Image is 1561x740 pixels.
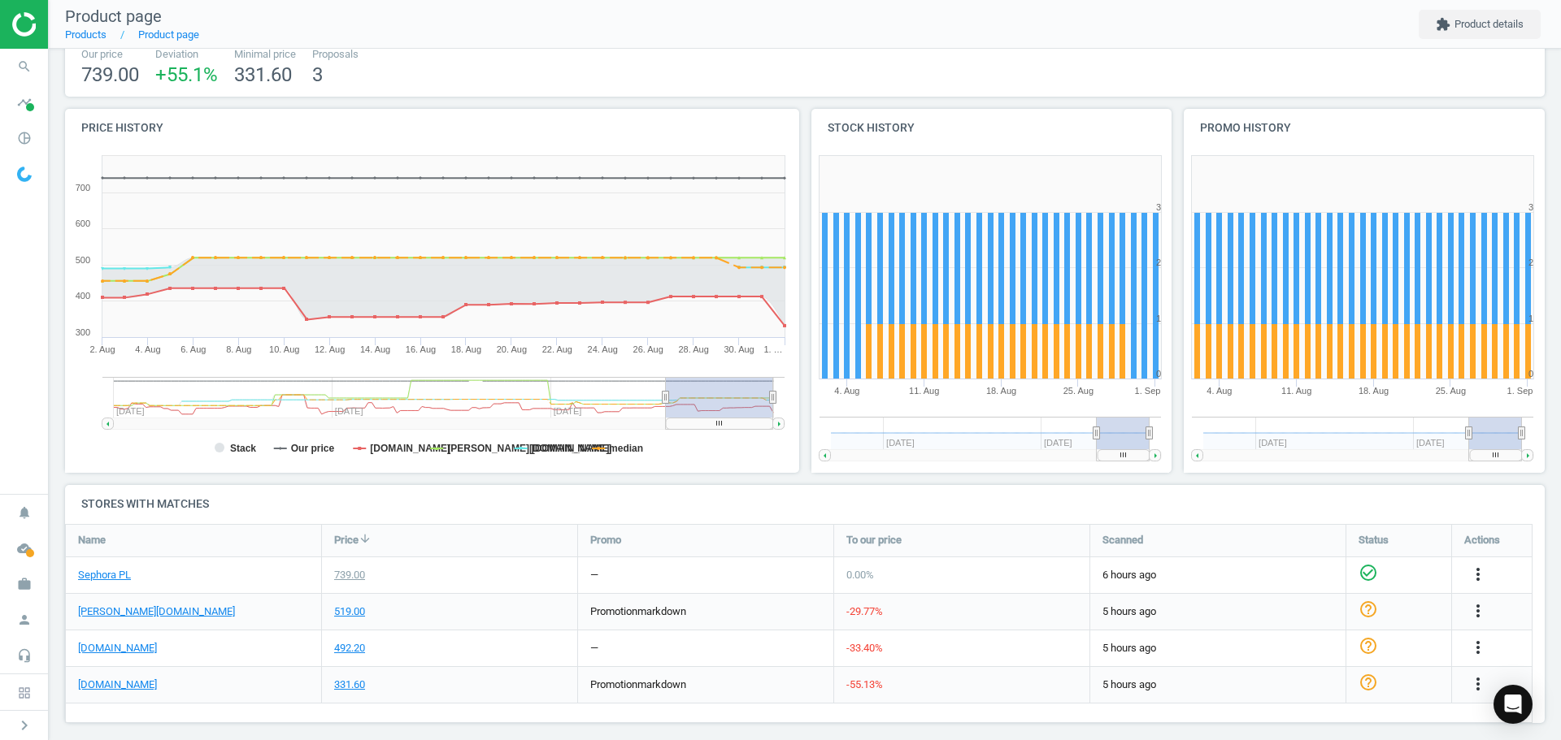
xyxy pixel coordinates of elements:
[1359,563,1378,582] i: check_circle_outline
[1468,601,1488,621] i: more_vert
[269,344,299,354] tspan: 10. Aug
[81,63,139,86] span: 739.00
[9,604,40,635] i: person
[65,6,162,26] span: Product page
[1134,386,1160,396] tspan: 1. Sep
[334,568,365,582] div: 739.00
[9,569,40,599] i: work
[846,569,874,581] span: 0.00 %
[1063,386,1093,396] tspan: 25. Aug
[4,715,45,736] button: chevron_right
[78,568,131,582] a: Sephora PL
[81,47,139,62] span: Our price
[1155,257,1160,267] text: 2
[1468,638,1488,657] i: more_vert
[1468,674,1488,695] button: more_vert
[9,533,40,564] i: cloud_done
[135,344,160,354] tspan: 4. Aug
[846,678,883,690] span: -55.13 %
[1468,565,1488,586] button: more_vert
[609,443,643,454] tspan: median
[1528,257,1533,267] text: 2
[1155,369,1160,379] text: 0
[588,344,618,354] tspan: 24. Aug
[846,642,883,654] span: -33.40 %
[846,533,902,547] span: To our price
[1102,533,1143,547] span: Scanned
[155,47,218,62] span: Deviation
[78,604,235,619] a: [PERSON_NAME][DOMAIN_NAME]
[1155,314,1160,323] text: 1
[76,219,90,228] text: 600
[1281,386,1311,396] tspan: 11. Aug
[65,28,107,41] a: Products
[590,605,637,617] span: promotion
[406,344,436,354] tspan: 16. Aug
[78,641,157,656] a: [DOMAIN_NAME]
[155,63,218,86] span: +55.1 %
[1359,599,1378,619] i: help_outline
[312,63,323,86] span: 3
[1359,386,1389,396] tspan: 18. Aug
[834,386,859,396] tspan: 4. Aug
[12,12,128,37] img: ajHJNr6hYgQAAAAASUVORK5CYII=
[1468,638,1488,659] button: more_vert
[763,344,782,354] tspan: 1. …
[1436,386,1466,396] tspan: 25. Aug
[811,109,1172,147] h4: Stock history
[359,532,372,545] i: arrow_downward
[590,641,598,656] div: —
[234,47,296,62] span: Minimal price
[1468,565,1488,584] i: more_vert
[234,63,292,86] span: 331.60
[9,640,40,671] i: headset_mic
[1468,674,1488,694] i: more_vert
[15,716,34,735] i: chevron_right
[1528,369,1533,379] text: 0
[9,87,40,118] i: timeline
[76,291,90,301] text: 400
[1102,677,1333,692] span: 5 hours ago
[370,443,450,454] tspan: [DOMAIN_NAME]
[78,533,106,547] span: Name
[9,51,40,82] i: search
[334,533,359,547] span: Price
[637,678,686,690] span: markdown
[1494,685,1533,724] div: Open Intercom Messenger
[846,605,883,617] span: -29.77 %
[590,678,637,690] span: promotion
[1419,10,1541,39] button: extensionProduct details
[909,386,939,396] tspan: 11. Aug
[1102,641,1333,656] span: 5 hours ago
[226,344,251,354] tspan: 8. Aug
[633,344,663,354] tspan: 26. Aug
[334,677,365,692] div: 331.60
[76,327,90,337] text: 300
[76,255,90,265] text: 500
[1184,109,1545,147] h4: Promo history
[65,109,799,147] h4: Price history
[315,344,345,354] tspan: 12. Aug
[230,443,256,454] tspan: Stack
[138,28,199,41] a: Product page
[1528,202,1533,212] text: 3
[1436,17,1450,32] i: extension
[9,123,40,154] i: pie_chart_outlined
[1207,386,1233,396] tspan: 4. Aug
[590,533,621,547] span: Promo
[76,183,90,193] text: 700
[334,641,365,656] div: 492.20
[1468,601,1488,622] button: more_vert
[1464,533,1500,547] span: Actions
[334,604,365,619] div: 519.00
[9,497,40,528] i: notifications
[637,605,686,617] span: markdown
[590,568,598,582] div: —
[89,344,115,354] tspan: 2. Aug
[360,344,390,354] tspan: 14. Aug
[1507,386,1533,396] tspan: 1. Sep
[291,443,335,454] tspan: Our price
[542,344,572,354] tspan: 22. Aug
[78,677,157,692] a: [DOMAIN_NAME]
[65,485,1545,523] h4: Stores with matches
